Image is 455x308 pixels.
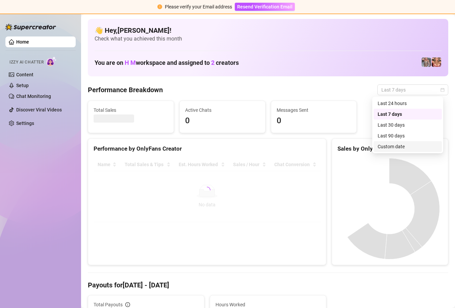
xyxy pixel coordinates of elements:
[9,59,44,66] span: Izzy AI Chatter
[374,98,442,109] div: Last 24 hours
[378,143,438,150] div: Custom date
[88,280,448,290] h4: Payouts for [DATE] - [DATE]
[277,114,351,127] span: 0
[125,302,130,307] span: info-circle
[235,3,295,11] button: Resend Verification Email
[202,186,211,195] span: loading
[378,121,438,129] div: Last 30 days
[422,57,431,67] img: pennylondonvip
[165,3,232,10] div: Please verify your Email address
[211,59,214,66] span: 2
[374,141,442,152] div: Custom date
[157,4,162,9] span: exclamation-circle
[277,106,351,114] span: Messages Sent
[16,83,29,88] a: Setup
[16,39,29,45] a: Home
[378,110,438,118] div: Last 7 days
[125,59,136,66] span: H M
[94,144,321,153] div: Performance by OnlyFans Creator
[374,130,442,141] div: Last 90 days
[185,114,260,127] span: 0
[374,109,442,120] div: Last 7 days
[94,106,168,114] span: Total Sales
[95,35,441,43] span: Check what you achieved this month
[46,56,57,66] img: AI Chatter
[440,88,445,92] span: calendar
[185,106,260,114] span: Active Chats
[95,26,441,35] h4: 👋 Hey, [PERSON_NAME] !
[432,57,441,67] img: pennylondon
[5,24,56,30] img: logo-BBDzfeDw.svg
[16,107,62,112] a: Discover Viral Videos
[374,120,442,130] div: Last 30 days
[378,132,438,139] div: Last 90 days
[337,144,443,153] div: Sales by OnlyFans Creator
[16,121,34,126] a: Settings
[95,59,239,67] h1: You are on workspace and assigned to creators
[88,85,163,95] h4: Performance Breakdown
[378,100,438,107] div: Last 24 hours
[381,85,444,95] span: Last 7 days
[237,4,293,9] span: Resend Verification Email
[16,72,33,77] a: Content
[16,94,51,99] a: Chat Monitoring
